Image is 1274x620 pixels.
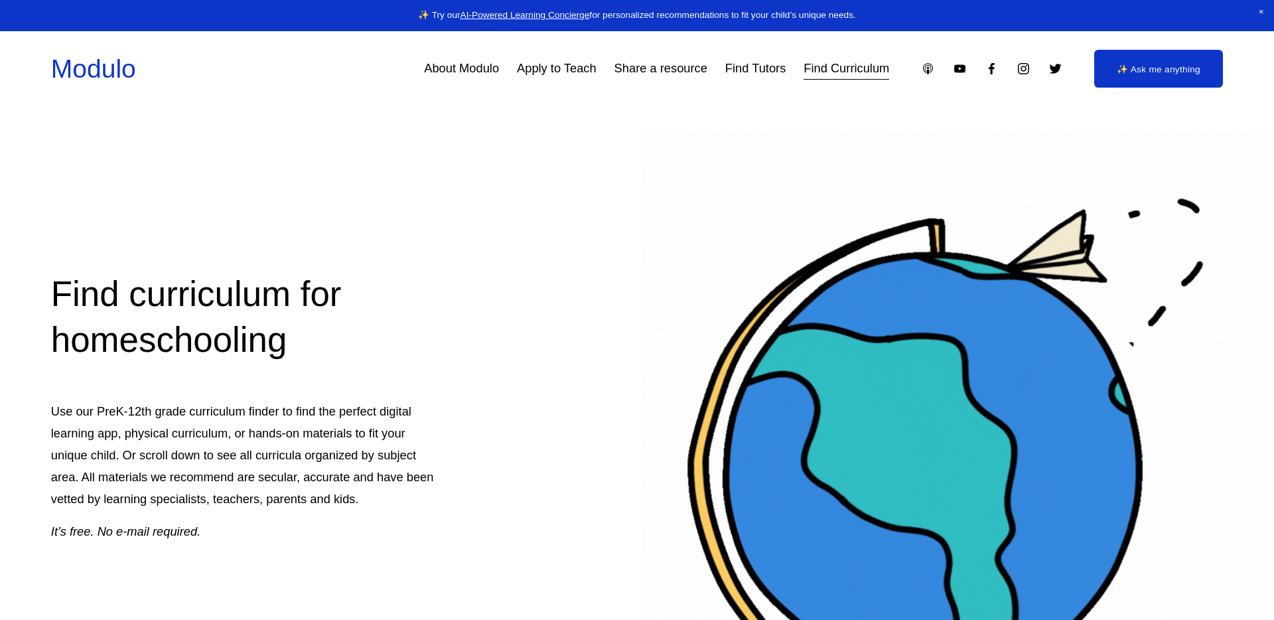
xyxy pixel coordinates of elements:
a: Modulo [51,54,136,83]
a: AI-Powered Learning Concierge [460,10,590,20]
a: Apply to Teach [517,57,597,82]
a: Find Tutors [725,57,786,82]
a: Facebook [985,62,999,76]
h2: Find curriculum for homeschooling [51,271,437,363]
a: Share a resource [614,57,707,82]
em: It’s free. No e-mail required. [51,524,200,538]
a: ✨ Ask me anything [1094,50,1223,88]
a: Twitter [1048,62,1062,76]
a: YouTube [953,62,967,76]
p: Use our PreK-12th grade curriculum finder to find the perfect digital learning app, physical curr... [51,401,437,510]
a: Instagram [1017,62,1030,76]
a: About Modulo [424,57,499,82]
a: Apple Podcasts [921,62,935,76]
a: Find Curriculum [804,57,889,82]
